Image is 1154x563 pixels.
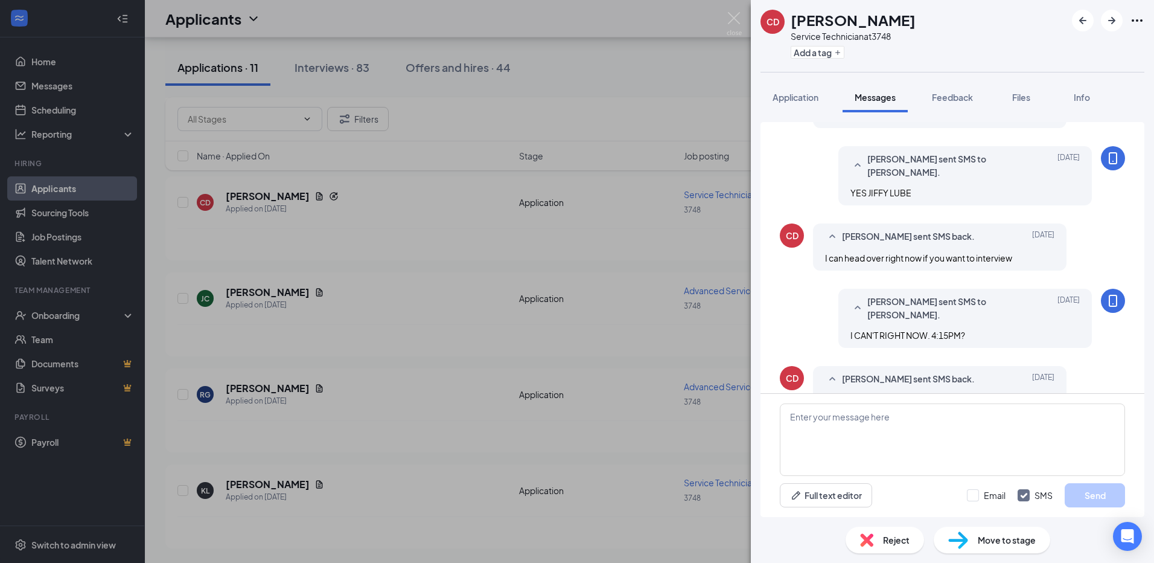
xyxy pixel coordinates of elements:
span: Files [1012,92,1030,103]
span: [DATE] [1032,230,1054,244]
svg: ArrowLeftNew [1076,13,1090,28]
span: I CAN'T RIGHT NOW. 4:15PM? [850,330,965,341]
svg: SmallChevronUp [850,158,865,173]
span: I can head over right now if you want to interview [825,253,1012,263]
span: [DATE] [1057,152,1080,179]
span: Move to stage [978,533,1036,547]
span: [PERSON_NAME] sent SMS to [PERSON_NAME]. [867,295,1025,321]
span: Feedback [932,92,973,103]
span: Info [1074,92,1090,103]
svg: ArrowRight [1105,13,1119,28]
svg: MobileSms [1106,151,1120,166]
button: Full text editorPen [780,483,872,507]
div: CD [786,230,799,242]
span: Application [773,92,818,103]
div: Service Technician at 3748 [791,30,916,42]
span: [DATE] [1032,372,1054,387]
svg: MobileSms [1106,294,1120,308]
span: Reject [883,533,910,547]
svg: SmallChevronUp [850,301,865,315]
div: CD [786,372,799,384]
span: [PERSON_NAME] sent SMS back. [842,230,975,244]
span: YES JIFFY LUBE [850,187,911,198]
button: ArrowRight [1101,10,1123,31]
svg: Pen [790,489,802,501]
div: Open Intercom Messenger [1113,522,1142,551]
svg: Ellipses [1130,13,1144,28]
span: [DATE] [1057,295,1080,321]
svg: SmallChevronUp [825,372,840,387]
div: CD [767,16,779,28]
button: PlusAdd a tag [791,46,844,59]
span: [PERSON_NAME] sent SMS to [PERSON_NAME]. [867,152,1025,179]
svg: Plus [834,49,841,56]
h1: [PERSON_NAME] [791,10,916,30]
svg: SmallChevronUp [825,230,840,244]
span: Messages [855,92,896,103]
span: [PERSON_NAME] sent SMS back. [842,372,975,387]
button: Send [1065,483,1125,507]
button: ArrowLeftNew [1072,10,1094,31]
